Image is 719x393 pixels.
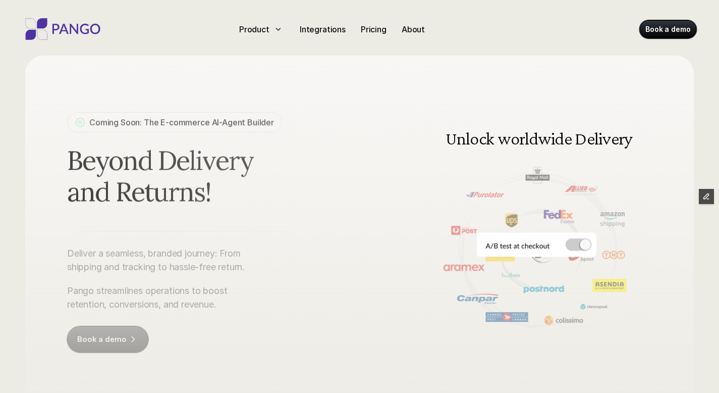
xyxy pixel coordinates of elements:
[67,284,254,311] p: Pango streamlines operations to boost retention, conversions, and revenue.
[89,116,274,128] p: Coming Soon: The E-commerce AI-Agent Builder
[645,24,690,34] p: Book a demo
[421,107,652,340] img: Delivery and shipping management software doing A/B testing at the checkout for different carrier...
[77,334,126,345] p: Book a demo
[67,247,254,274] p: Deliver a seamless, branded journey: From shipping and tracking to hassle-free return.
[443,129,635,148] h3: Unlock worldwide Delivery
[398,21,429,37] a: About
[402,23,425,35] p: About
[296,21,350,37] a: Integrations
[67,144,378,208] span: Beyond Delivery and Returns!
[300,23,346,35] p: Integrations
[431,216,447,231] img: Back Arrow
[67,326,148,353] a: Book a demo
[627,216,642,231] button: Next
[699,189,714,204] button: Edit Framer Content
[357,21,391,37] a: Pricing
[639,20,696,38] a: Book a demo
[627,216,642,231] img: Next Arrow
[431,216,447,231] button: Previous
[361,23,386,35] p: Pricing
[239,23,269,35] p: Product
